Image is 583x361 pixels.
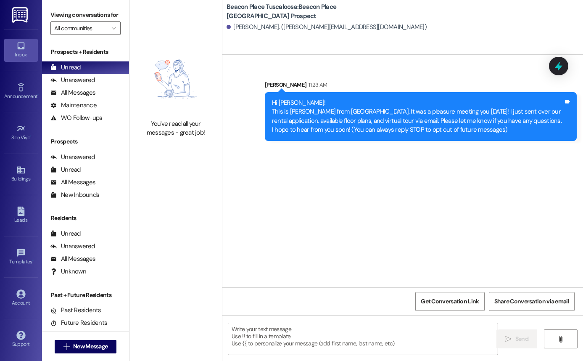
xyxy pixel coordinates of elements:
[4,328,38,351] a: Support
[4,122,38,144] a: Site Visit •
[505,336,512,342] i: 
[139,43,213,115] img: empty-state
[55,340,117,353] button: New Message
[50,267,86,276] div: Unknown
[37,92,39,98] span: •
[50,88,95,97] div: All Messages
[42,137,129,146] div: Prospects
[515,334,528,343] span: Send
[557,336,564,342] i: 
[4,204,38,227] a: Leads
[50,255,95,263] div: All Messages
[32,257,34,263] span: •
[494,297,569,306] span: Share Conversation via email
[227,3,395,21] b: Beacon Place Tuscaloosa: Beacon Place [GEOGRAPHIC_DATA] Prospect
[50,191,99,199] div: New Inbounds
[227,23,427,32] div: [PERSON_NAME]. ([PERSON_NAME][EMAIL_ADDRESS][DOMAIN_NAME])
[42,291,129,300] div: Past + Future Residents
[50,165,81,174] div: Unread
[50,306,101,315] div: Past Residents
[50,101,97,110] div: Maintenance
[265,80,577,92] div: [PERSON_NAME]
[42,48,129,56] div: Prospects + Residents
[12,7,29,23] img: ResiDesk Logo
[306,80,327,89] div: 11:23 AM
[50,242,95,251] div: Unanswered
[415,292,484,311] button: Get Conversation Link
[50,76,95,85] div: Unanswered
[50,8,121,21] label: Viewing conversations for
[496,329,537,348] button: Send
[50,63,81,72] div: Unread
[50,229,81,238] div: Unread
[272,98,563,135] div: Hi [PERSON_NAME]! This is [PERSON_NAME] from [GEOGRAPHIC_DATA]. It was a pleasure meeting you [DA...
[63,343,70,350] i: 
[50,319,107,327] div: Future Residents
[4,163,38,186] a: Buildings
[4,246,38,268] a: Templates •
[421,297,479,306] span: Get Conversation Link
[4,287,38,310] a: Account
[42,214,129,223] div: Residents
[111,25,116,32] i: 
[50,178,95,187] div: All Messages
[54,21,107,35] input: All communities
[50,114,102,122] div: WO Follow-ups
[73,342,108,351] span: New Message
[50,153,95,162] div: Unanswered
[139,119,213,138] div: You've read all your messages - great job!
[30,133,32,139] span: •
[489,292,575,311] button: Share Conversation via email
[4,39,38,61] a: Inbox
